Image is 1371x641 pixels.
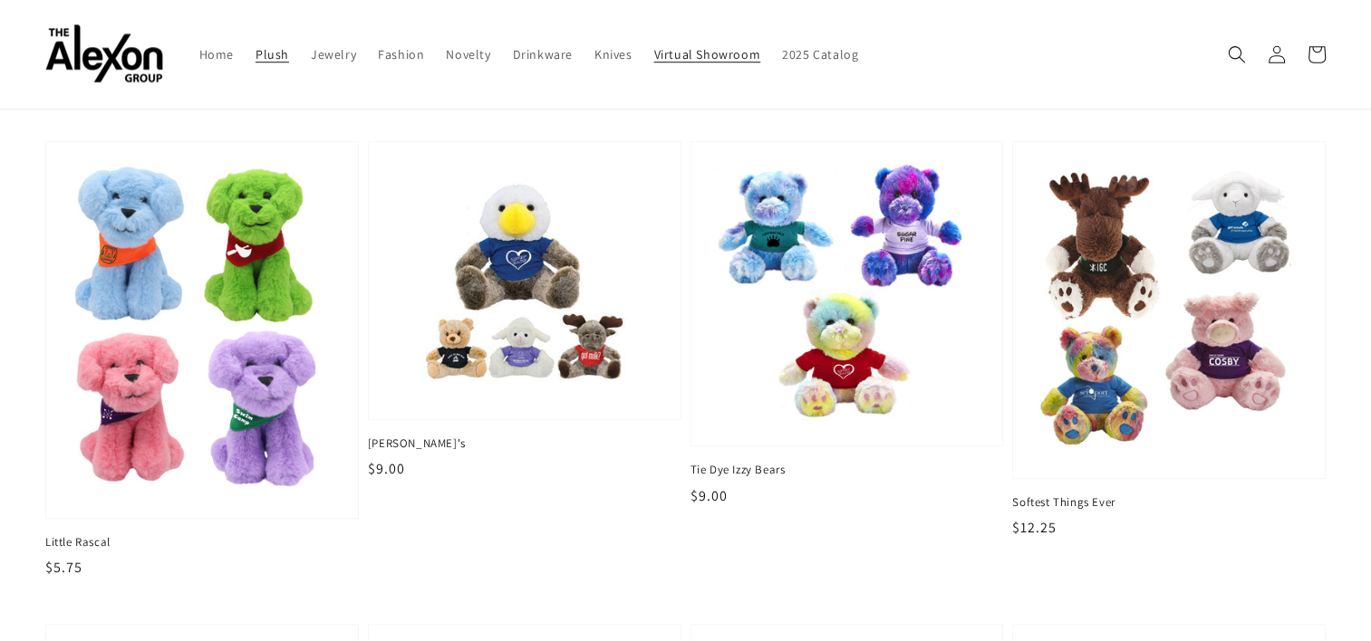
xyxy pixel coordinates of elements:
a: Tie Dye Izzy Bears Tie Dye Izzy Bears $9.00 [690,141,1004,507]
span: Novelty [446,46,490,62]
span: $9.00 [690,486,728,505]
a: Virtual Showroom [643,35,772,73]
a: Little Rascal Little Rascal $5.75 [45,141,359,579]
img: Little Rascal [64,160,340,500]
span: Softest Things Ever [1012,494,1326,511]
a: Plush [245,35,300,73]
a: Jewelry [300,35,367,73]
span: Home [199,46,234,62]
span: $12.25 [1012,518,1057,537]
a: Knives [584,35,643,73]
a: Fashion [367,35,435,73]
span: $9.00 [368,459,405,478]
a: Softest Things Ever Softest Things Ever $12.25 [1012,141,1326,539]
summary: Search [1217,34,1257,74]
span: Fashion [378,46,424,62]
img: The Alexon Group [45,25,163,84]
span: Plush [256,46,289,62]
span: Drinkware [513,46,573,62]
a: Drinkware [502,35,584,73]
span: Jewelry [311,46,356,62]
span: Knives [594,46,632,62]
img: Tie Dye Izzy Bears [710,160,985,427]
span: Little Rascal [45,534,359,550]
span: 2025 Catalog [782,46,858,62]
span: [PERSON_NAME]'s [368,435,681,452]
img: Glenky's [387,160,662,401]
span: $5.75 [45,558,82,577]
span: Virtual Showroom [654,46,761,62]
img: Softest Things Ever [1031,160,1307,460]
a: 2025 Catalog [771,35,869,73]
a: Home [188,35,245,73]
a: Novelty [435,35,501,73]
a: Glenky's [PERSON_NAME]'s $9.00 [368,141,681,480]
span: Tie Dye Izzy Bears [690,462,1004,478]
